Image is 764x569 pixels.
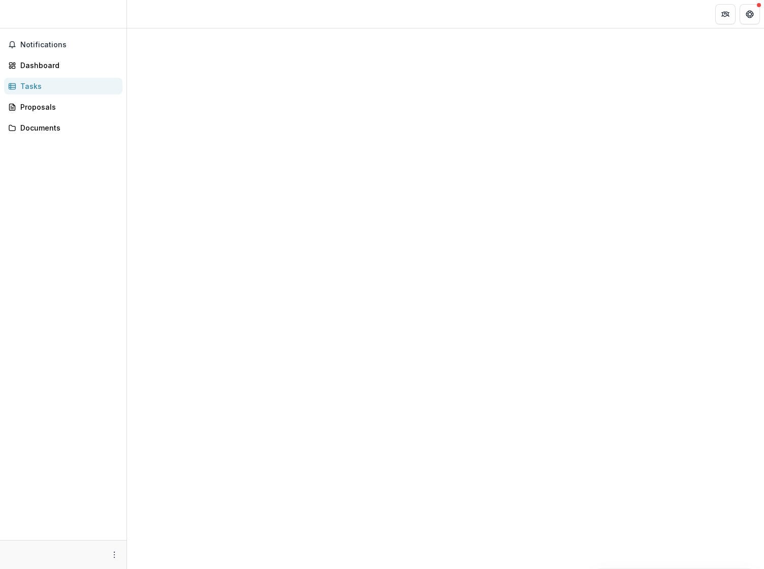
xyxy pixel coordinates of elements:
a: Tasks [4,78,122,94]
div: Dashboard [20,60,114,71]
button: Notifications [4,37,122,53]
button: Get Help [740,4,760,24]
a: Proposals [4,99,122,115]
span: Notifications [20,41,118,49]
a: Dashboard [4,57,122,74]
div: Documents [20,122,114,133]
button: Partners [715,4,736,24]
div: Tasks [20,81,114,91]
div: Proposals [20,102,114,112]
button: More [108,549,120,561]
a: Documents [4,119,122,136]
